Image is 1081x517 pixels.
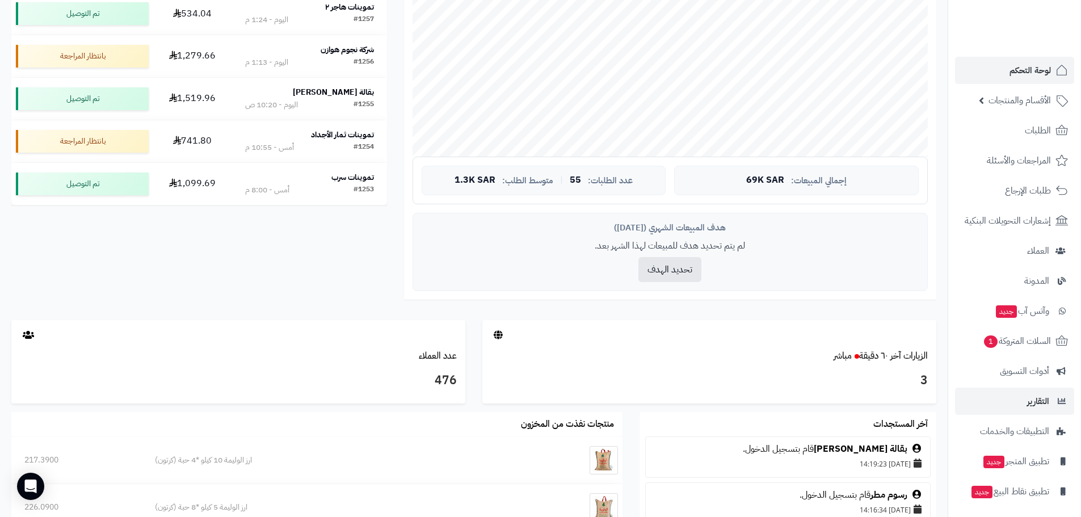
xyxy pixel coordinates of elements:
div: 226.0900 [24,502,129,513]
h3: آخر المستجدات [873,419,928,430]
div: هدف المبيعات الشهري ([DATE]) [422,222,919,234]
a: التقارير [955,388,1074,415]
span: 1 [983,335,998,348]
span: جديد [971,486,992,498]
a: التطبيقات والخدمات [955,418,1074,445]
span: الأقسام والمنتجات [989,93,1051,108]
div: ارز الوليمة 10 كيلو *4 حبة (كرتون) [155,455,528,466]
span: إجمالي المبيعات: [791,176,847,186]
h3: 476 [20,371,457,390]
td: 741.80 [153,120,232,162]
div: ارز الوليمة 5 كيلو *8 حبة (كرتون) [155,502,528,513]
span: المدونة [1024,273,1049,289]
span: الطلبات [1025,123,1051,138]
span: التقارير [1027,393,1049,409]
div: [DATE] 14:19:23 [651,456,924,472]
span: جديد [983,456,1004,468]
img: ارز الوليمة 10 كيلو *4 حبة (كرتون) [590,446,618,474]
div: بانتظار المراجعة [16,45,149,68]
p: لم يتم تحديد هدف للمبيعات لهذا الشهر بعد. [422,239,919,253]
span: التطبيقات والخدمات [980,423,1049,439]
span: إشعارات التحويلات البنكية [965,213,1051,229]
a: الطلبات [955,117,1074,144]
span: طلبات الإرجاع [1005,183,1051,199]
a: المدونة [955,267,1074,295]
span: تطبيق المتجر [982,453,1049,469]
span: السلات المتروكة [983,333,1051,349]
div: أمس - 10:55 م [245,142,294,153]
span: عدد الطلبات: [588,176,633,186]
div: اليوم - 1:13 م [245,57,288,68]
a: المراجعات والأسئلة [955,147,1074,174]
div: تم التوصيل [16,173,149,195]
span: أدوات التسويق [1000,363,1049,379]
span: | [560,176,563,184]
a: تطبيق المتجرجديد [955,448,1074,475]
div: اليوم - 1:24 م [245,14,288,26]
strong: تموينات هاجر ٢ [325,1,374,13]
strong: تموينات سرب [331,171,374,183]
span: 69K SAR [746,175,784,186]
span: لوحة التحكم [1010,62,1051,78]
button: تحديد الهدف [638,257,701,282]
div: قام بتسجيل الدخول. [651,443,924,456]
div: #1255 [354,99,374,111]
div: #1256 [354,57,374,68]
a: لوحة التحكم [955,57,1074,84]
a: عدد العملاء [419,349,457,363]
div: تم التوصيل [16,2,149,25]
span: جديد [996,305,1017,318]
a: الزيارات آخر ٦٠ دقيقةمباشر [834,349,928,363]
div: Open Intercom Messenger [17,473,44,500]
a: رسوم مطر [870,488,907,502]
a: أدوات التسويق [955,358,1074,385]
span: وآتس آب [995,303,1049,319]
img: logo-2.png [1004,9,1070,32]
a: وآتس آبجديد [955,297,1074,325]
span: تطبيق نقاط البيع [970,484,1049,499]
span: 1.3K SAR [455,175,495,186]
a: العملاء [955,237,1074,264]
div: تم التوصيل [16,87,149,110]
h3: 3 [491,371,928,390]
a: تطبيق نقاط البيعجديد [955,478,1074,505]
div: #1257 [354,14,374,26]
div: اليوم - 10:20 ص [245,99,298,111]
span: 55 [570,175,581,186]
div: قام بتسجيل الدخول. [651,489,924,502]
strong: شركة نجوم هوازن [321,44,374,56]
div: أمس - 8:00 م [245,184,289,196]
div: #1253 [354,184,374,196]
span: العملاء [1027,243,1049,259]
h3: منتجات نفذت من المخزون [521,419,614,430]
a: طلبات الإرجاع [955,177,1074,204]
div: 217.3900 [24,455,129,466]
strong: تموينات ثمار الأجداد [311,129,374,141]
td: 1,279.66 [153,35,232,77]
div: بانتظار المراجعة [16,130,149,153]
a: إشعارات التحويلات البنكية [955,207,1074,234]
td: 1,519.96 [153,78,232,120]
span: المراجعات والأسئلة [987,153,1051,169]
td: 1,099.69 [153,163,232,205]
a: السلات المتروكة1 [955,327,1074,355]
a: بقالة [PERSON_NAME] [814,442,907,456]
strong: بقالة [PERSON_NAME] [293,86,374,98]
div: #1254 [354,142,374,153]
span: متوسط الطلب: [502,176,553,186]
small: مباشر [834,349,852,363]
